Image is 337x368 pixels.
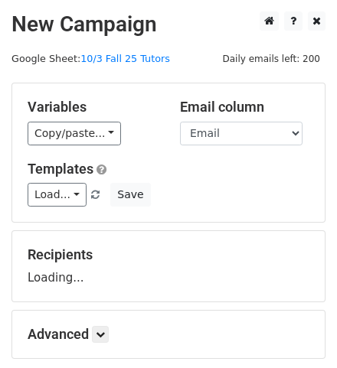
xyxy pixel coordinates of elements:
div: Loading... [28,246,309,286]
button: Save [110,183,150,207]
a: Load... [28,183,87,207]
span: Daily emails left: 200 [217,50,326,67]
h5: Recipients [28,246,309,263]
small: Google Sheet: [11,53,170,64]
h5: Variables [28,99,157,116]
h2: New Campaign [11,11,326,37]
h5: Advanced [28,326,309,343]
a: Templates [28,161,93,177]
a: Daily emails left: 200 [217,53,326,64]
h5: Email column [180,99,309,116]
a: 10/3 Fall 25 Tutors [80,53,170,64]
a: Copy/paste... [28,122,121,145]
